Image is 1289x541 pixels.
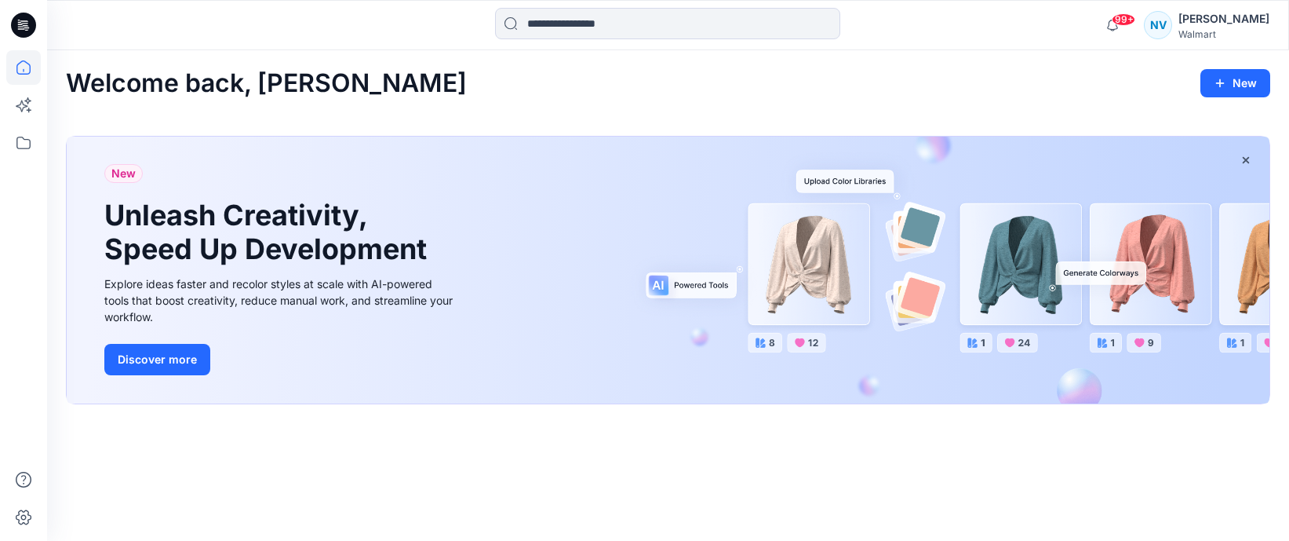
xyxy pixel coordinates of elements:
div: NV [1144,11,1172,39]
button: Discover more [104,344,210,375]
h1: Unleash Creativity, Speed Up Development [104,199,434,266]
div: Walmart [1178,28,1269,40]
span: 99+ [1112,13,1135,26]
div: Explore ideas faster and recolor styles at scale with AI-powered tools that boost creativity, red... [104,276,457,325]
h2: Welcome back, [PERSON_NAME] [66,69,467,98]
button: New [1200,69,1270,97]
span: New [111,164,136,183]
a: Discover more [104,344,457,375]
div: [PERSON_NAME] [1178,9,1269,28]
